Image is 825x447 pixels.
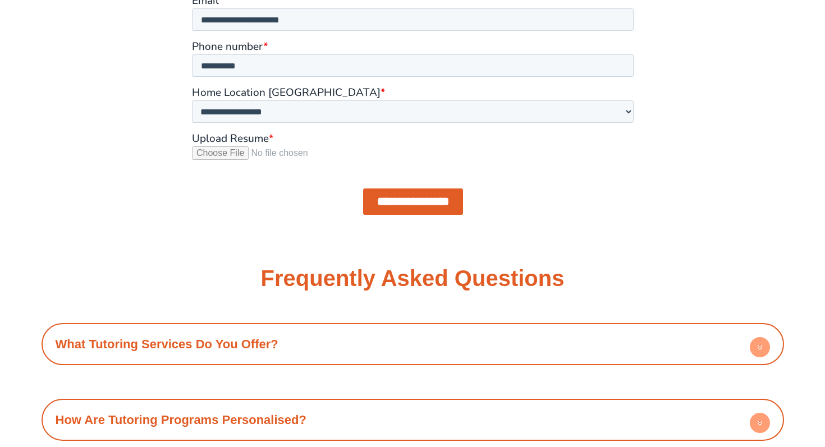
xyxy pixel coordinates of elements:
a: How Are Tutoring Programs Personalised? [56,413,306,427]
a: What Tutoring Services Do You Offer? [56,337,278,351]
h3: Frequently Asked Questions [261,267,565,289]
iframe: Chat Widget [632,320,825,447]
h4: What Tutoring Services Do You Offer? [47,329,778,360]
h4: How Are Tutoring Programs Personalised? [47,404,778,435]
